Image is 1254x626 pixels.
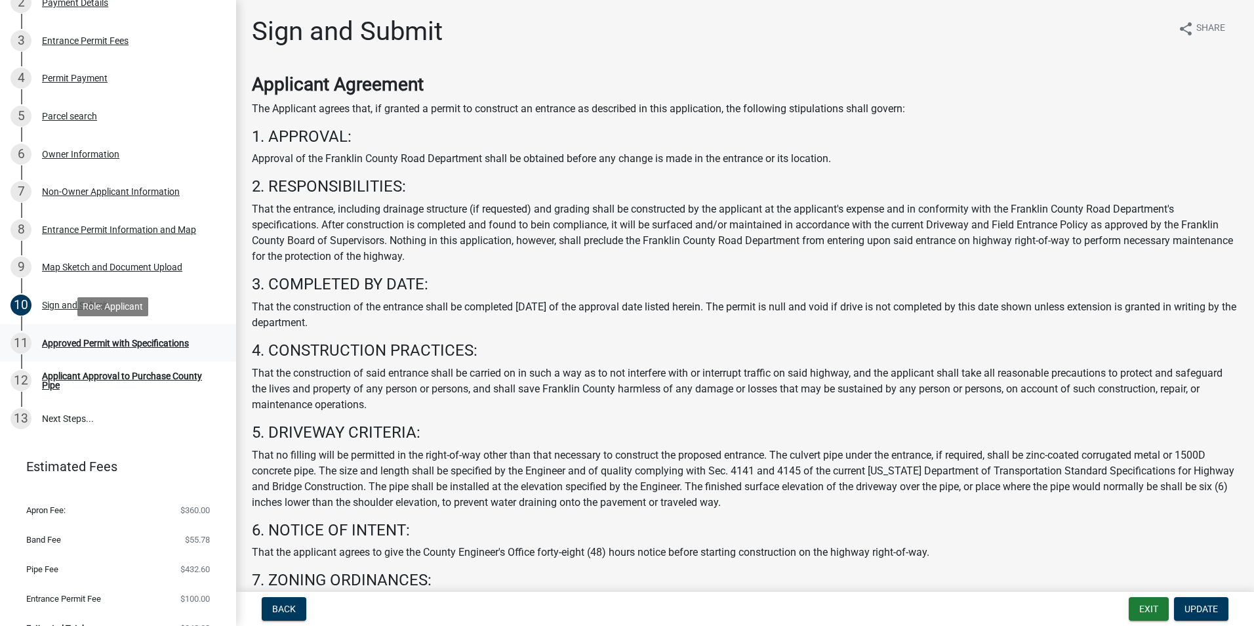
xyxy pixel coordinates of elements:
div: Entrance Permit Information and Map [42,225,196,234]
span: $432.60 [180,565,210,574]
a: Estimated Fees [10,453,215,480]
div: 8 [10,219,31,240]
h1: Sign and Submit [252,16,443,47]
h4: 7. ZONING ORDINANCES: [252,571,1238,590]
span: $100.00 [180,595,210,603]
h4: 3. COMPLETED BY DATE: [252,275,1238,294]
h4: 5. DRIVEWAY CRITERIA: [252,423,1238,442]
div: 13 [10,408,31,429]
div: 6 [10,144,31,165]
p: That the entrance, including drainage structure (if requested) and grading shall be constructed b... [252,201,1238,264]
span: Apron Fee: [26,506,66,514]
p: That the applicant agrees to give the County Engineer's Office forty-eight (48) hours notice befo... [252,545,1238,560]
span: Share [1196,21,1225,37]
span: Entrance Permit Fee [26,595,101,603]
div: Applicant Approval to Purchase County Pipe [42,371,215,390]
div: Non-Owner Applicant Information [42,187,180,196]
p: The Applicant agrees that, if granted a permit to construct an entrance as described in this appl... [252,101,1238,117]
div: Approved Permit with Specifications [42,339,189,348]
p: That the construction of the entrance shall be completed [DATE] of the approval date listed herei... [252,299,1238,331]
span: Back [272,604,296,614]
div: Sign and Submit [42,301,108,310]
p: That no filling will be permitted in the right-of-way other than that necessary to construct the ... [252,448,1238,511]
div: 11 [10,333,31,354]
p: Approval of the Franklin County Road Department shall be obtained before any change is made in th... [252,151,1238,167]
span: Pipe Fee [26,565,58,574]
h4: 1. APPROVAL: [252,127,1238,146]
i: share [1178,21,1194,37]
span: Update [1184,604,1218,614]
button: shareShare [1167,16,1236,41]
div: 10 [10,295,31,316]
div: Parcel search [42,112,97,121]
h4: 2. RESPONSIBILITIES: [252,177,1238,196]
div: 7 [10,181,31,202]
div: 9 [10,257,31,278]
div: 3 [10,30,31,51]
span: $55.78 [185,535,210,544]
div: 5 [10,106,31,127]
strong: Applicant Agreement [252,73,424,95]
div: Entrance Permit Fees [42,36,129,45]
div: Permit Payment [42,73,108,83]
h4: 4. CONSTRUCTION PRACTICES: [252,341,1238,360]
button: Update [1174,597,1228,621]
div: 4 [10,68,31,89]
div: Map Sketch and Document Upload [42,262,182,272]
div: Owner Information [42,150,119,159]
div: 12 [10,370,31,391]
h4: 6. NOTICE OF INTENT: [252,521,1238,540]
button: Back [262,597,306,621]
span: $360.00 [180,506,210,514]
span: Band Fee [26,535,61,544]
p: That the construction of said entrance shall be carried on in such a way as to not interfere with... [252,365,1238,413]
div: Role: Applicant [77,297,148,316]
button: Exit [1129,597,1169,621]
